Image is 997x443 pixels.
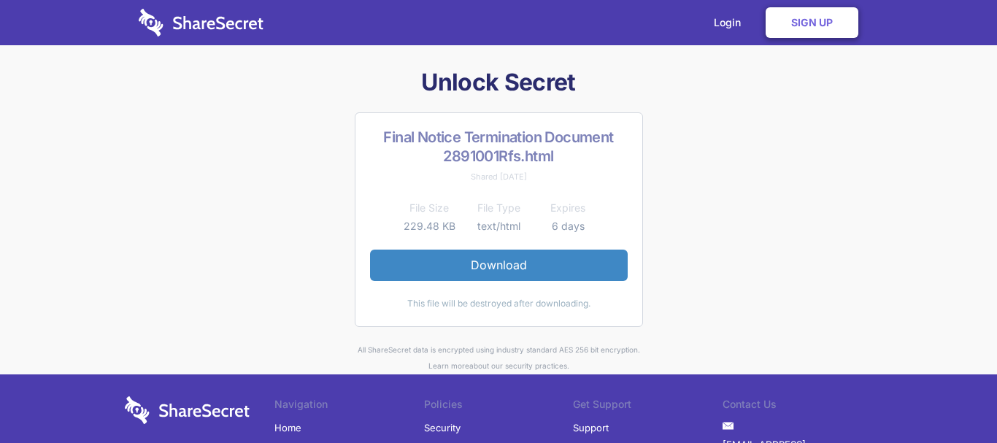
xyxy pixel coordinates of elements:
[370,250,628,280] a: Download
[534,199,603,217] th: Expires
[395,217,464,235] td: 229.48 KB
[424,396,574,417] li: Policies
[424,417,461,439] a: Security
[534,217,603,235] td: 6 days
[766,7,858,38] a: Sign Up
[723,396,872,417] li: Contact Us
[573,396,723,417] li: Get Support
[395,199,464,217] th: File Size
[370,296,628,312] div: This file will be destroyed after downloading.
[274,417,301,439] a: Home
[428,361,469,370] a: Learn more
[139,9,263,36] img: logo-wordmark-white-trans-d4663122ce5f474addd5e946df7df03e33cb6a1c49d2221995e7729f52c070b2.svg
[573,417,609,439] a: Support
[370,169,628,185] div: Shared [DATE]
[119,342,878,374] div: All ShareSecret data is encrypted using industry standard AES 256 bit encryption. about our secur...
[119,67,878,98] h1: Unlock Secret
[125,396,250,424] img: logo-wordmark-white-trans-d4663122ce5f474addd5e946df7df03e33cb6a1c49d2221995e7729f52c070b2.svg
[464,199,534,217] th: File Type
[274,396,424,417] li: Navigation
[370,128,628,166] h2: Final Notice Termination Document 2891001Rfs.html
[464,217,534,235] td: text/html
